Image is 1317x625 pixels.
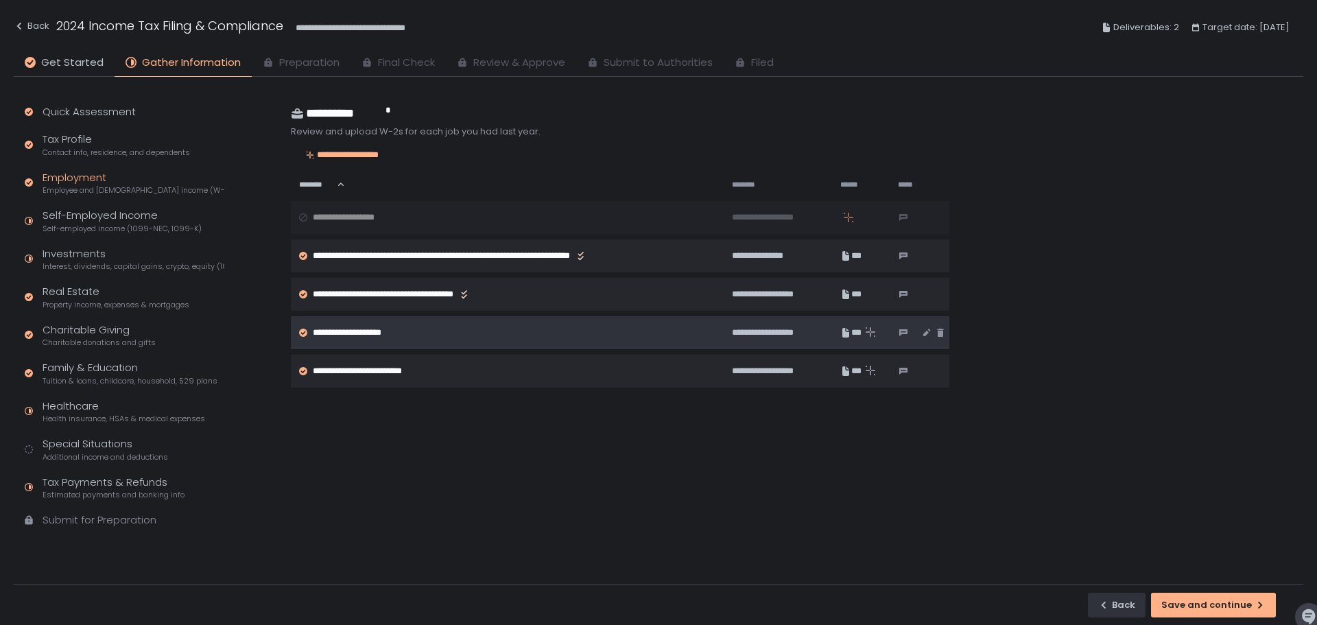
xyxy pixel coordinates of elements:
button: Back [14,16,49,39]
span: Review & Approve [473,55,565,71]
span: Gather Information [142,55,241,71]
span: Interest, dividends, capital gains, crypto, equity (1099s, K-1s) [43,261,224,272]
div: Employment [43,170,224,196]
div: Tax Payments & Refunds [43,475,185,501]
span: Employee and [DEMOGRAPHIC_DATA] income (W-2s) [43,185,224,196]
span: Submit to Authorities [604,55,713,71]
span: Get Started [41,55,104,71]
span: Final Check [378,55,435,71]
span: Charitable donations and gifts [43,338,156,348]
div: Submit for Preparation [43,512,156,528]
span: Deliverables: 2 [1113,19,1179,36]
h1: 2024 Income Tax Filing & Compliance [56,16,283,35]
div: Back [14,18,49,34]
div: Review and upload W-2s for each job you had last year. [291,126,949,138]
div: Real Estate [43,284,189,310]
span: Additional income and deductions [43,452,168,462]
div: Family & Education [43,360,217,386]
div: Healthcare [43,399,205,425]
div: Tax Profile [43,132,190,158]
div: Self-Employed Income [43,208,202,234]
span: Preparation [279,55,340,71]
div: Save and continue [1161,599,1266,611]
span: Estimated payments and banking info [43,490,185,500]
div: Back [1098,599,1135,611]
span: Health insurance, HSAs & medical expenses [43,414,205,424]
span: Property income, expenses & mortgages [43,300,189,310]
div: Quick Assessment [43,104,136,120]
span: Filed [751,55,774,71]
button: Save and continue [1151,593,1276,617]
div: Charitable Giving [43,322,156,349]
span: Tuition & loans, childcare, household, 529 plans [43,376,217,386]
span: Self-employed income (1099-NEC, 1099-K) [43,224,202,234]
div: Special Situations [43,436,168,462]
button: Back [1088,593,1146,617]
span: Target date: [DATE] [1202,19,1290,36]
div: Investments [43,246,224,272]
span: Contact info, residence, and dependents [43,148,190,158]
